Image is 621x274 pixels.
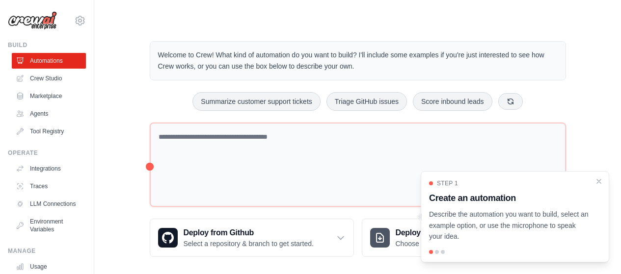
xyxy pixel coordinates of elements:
[437,179,458,187] span: Step 1
[12,106,86,122] a: Agents
[12,88,86,104] a: Marketplace
[413,92,492,111] button: Score inbound leads
[192,92,320,111] button: Summarize customer support tickets
[12,214,86,237] a: Environment Variables
[396,227,479,239] h3: Deploy from zip file
[184,227,314,239] h3: Deploy from Github
[184,239,314,249] p: Select a repository & branch to get started.
[326,92,407,111] button: Triage GitHub issues
[429,191,589,205] h3: Create an automation
[8,41,86,49] div: Build
[8,149,86,157] div: Operate
[12,53,86,69] a: Automations
[12,178,86,194] a: Traces
[8,11,57,30] img: Logo
[12,71,86,86] a: Crew Studio
[595,177,603,185] button: Close walkthrough
[429,209,589,242] p: Describe the automation you want to build, select an example option, or use the microphone to spe...
[396,239,479,249] p: Choose a zip file to upload.
[12,196,86,212] a: LLM Connections
[8,247,86,255] div: Manage
[12,124,86,139] a: Tool Registry
[158,50,558,72] p: Welcome to Crew! What kind of automation do you want to build? I'll include some examples if you'...
[12,161,86,176] a: Integrations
